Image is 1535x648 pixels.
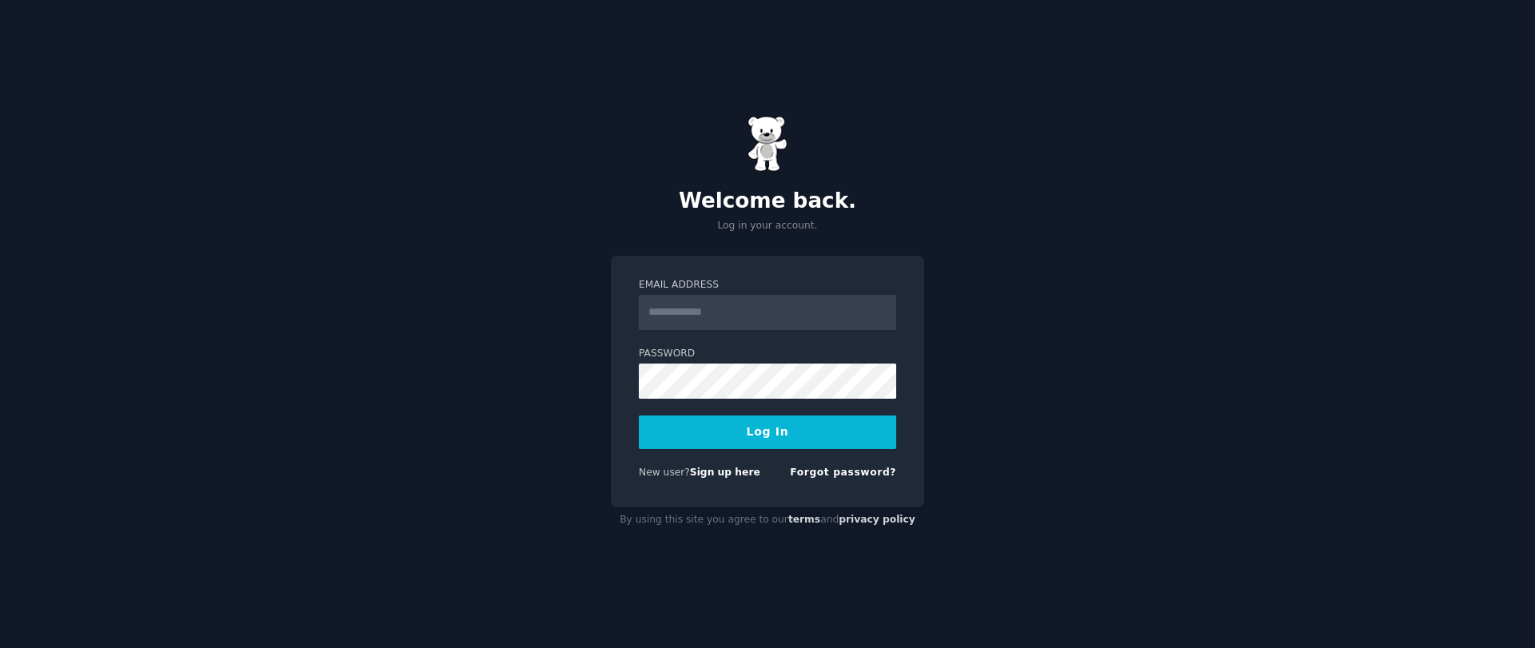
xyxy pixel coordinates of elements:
[639,415,896,449] button: Log In
[611,189,924,214] h2: Welcome back.
[839,514,915,525] a: privacy policy
[611,219,924,233] p: Log in your account.
[790,467,896,478] a: Forgot password?
[788,514,820,525] a: terms
[690,467,760,478] a: Sign up here
[639,467,690,478] span: New user?
[639,278,896,292] label: Email Address
[611,507,924,533] div: By using this site you agree to our and
[639,347,896,361] label: Password
[748,116,787,172] img: Gummy Bear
